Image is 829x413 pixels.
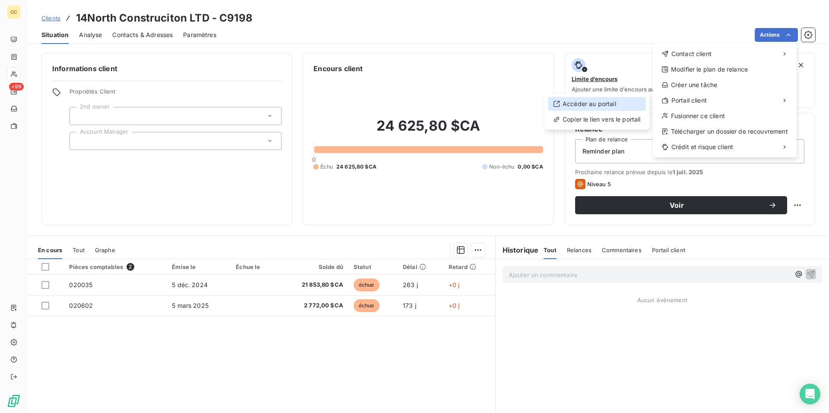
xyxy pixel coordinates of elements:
div: Modifier le plan de relance [656,63,793,76]
div: Accéder au portail [548,97,646,111]
div: Copier le lien vers le portail [548,113,646,126]
div: Fusionner ce client [656,109,793,123]
div: Créer une tâche [656,78,793,92]
div: Actions [653,44,797,157]
span: Crédit et risque client [671,143,733,151]
div: Télécharger un dossier de recouvrement [656,125,793,138]
span: Contact client [671,50,712,58]
span: Portail client [671,96,707,105]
